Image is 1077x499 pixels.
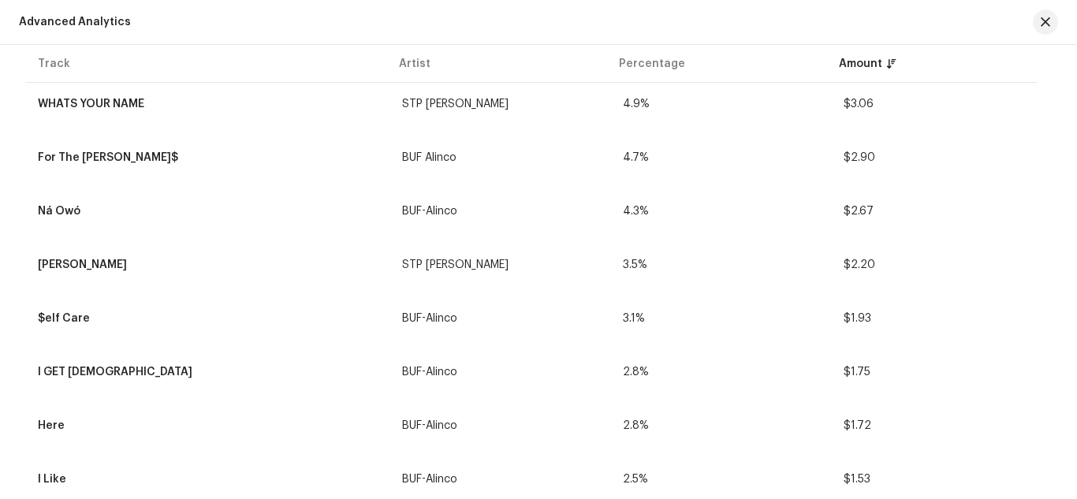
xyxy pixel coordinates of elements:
div: STP [PERSON_NAME] [402,99,509,110]
div: BUF Alinco [402,152,457,163]
span: $1.72 [844,420,871,431]
span: $1.75 [844,367,870,378]
div: BUF-Alinco [402,474,457,485]
div: BUF-Alinco [402,313,457,324]
span: $1.93 [844,313,871,324]
span: 2.8% [623,367,649,378]
span: 4.3% [623,206,649,217]
span: $1.53 [844,474,870,485]
span: $2.67 [844,206,874,217]
span: 4.7% [623,152,649,163]
div: BUF-Alinco [402,206,457,217]
div: BUF-Alinco [402,367,457,378]
span: 4.9% [623,99,650,110]
span: 2.5% [623,474,648,485]
div: BUF-Alinco [402,420,457,431]
span: 3.1% [623,313,645,324]
span: 3.5% [623,259,647,270]
span: $3.06 [844,99,874,110]
span: $2.90 [844,152,875,163]
span: $2.20 [844,259,875,270]
span: 2.8% [623,420,649,431]
div: STP [PERSON_NAME] [402,259,509,270]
